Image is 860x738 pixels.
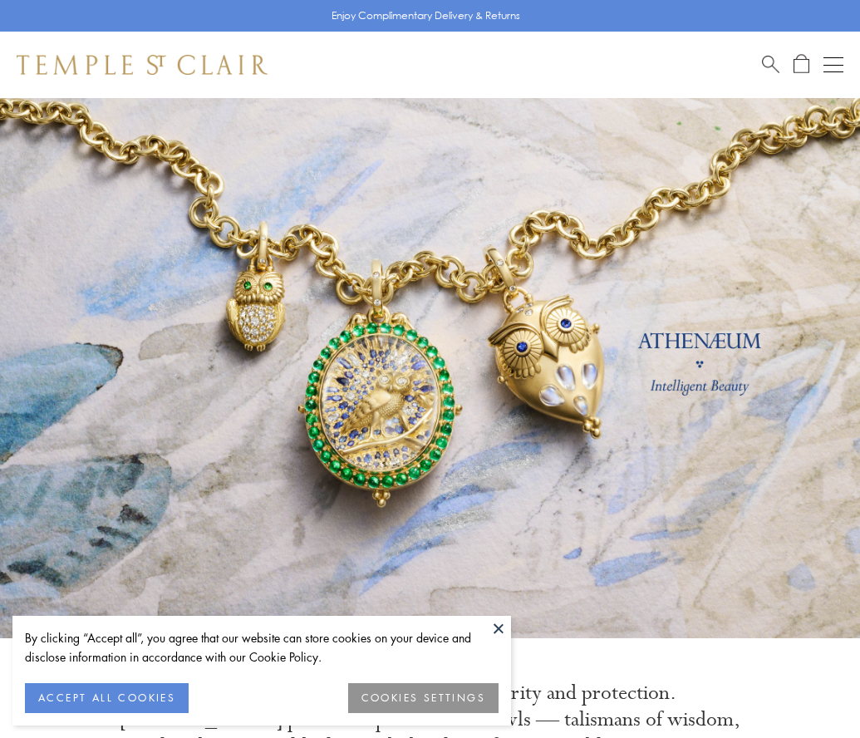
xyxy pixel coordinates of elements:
[25,683,189,713] button: ACCEPT ALL COOKIES
[794,54,809,75] a: Open Shopping Bag
[332,7,520,24] p: Enjoy Complimentary Delivery & Returns
[348,683,499,713] button: COOKIES SETTINGS
[17,55,268,75] img: Temple St. Clair
[762,54,779,75] a: Search
[823,55,843,75] button: Open navigation
[25,628,499,667] div: By clicking “Accept all”, you agree that our website can store cookies on your device and disclos...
